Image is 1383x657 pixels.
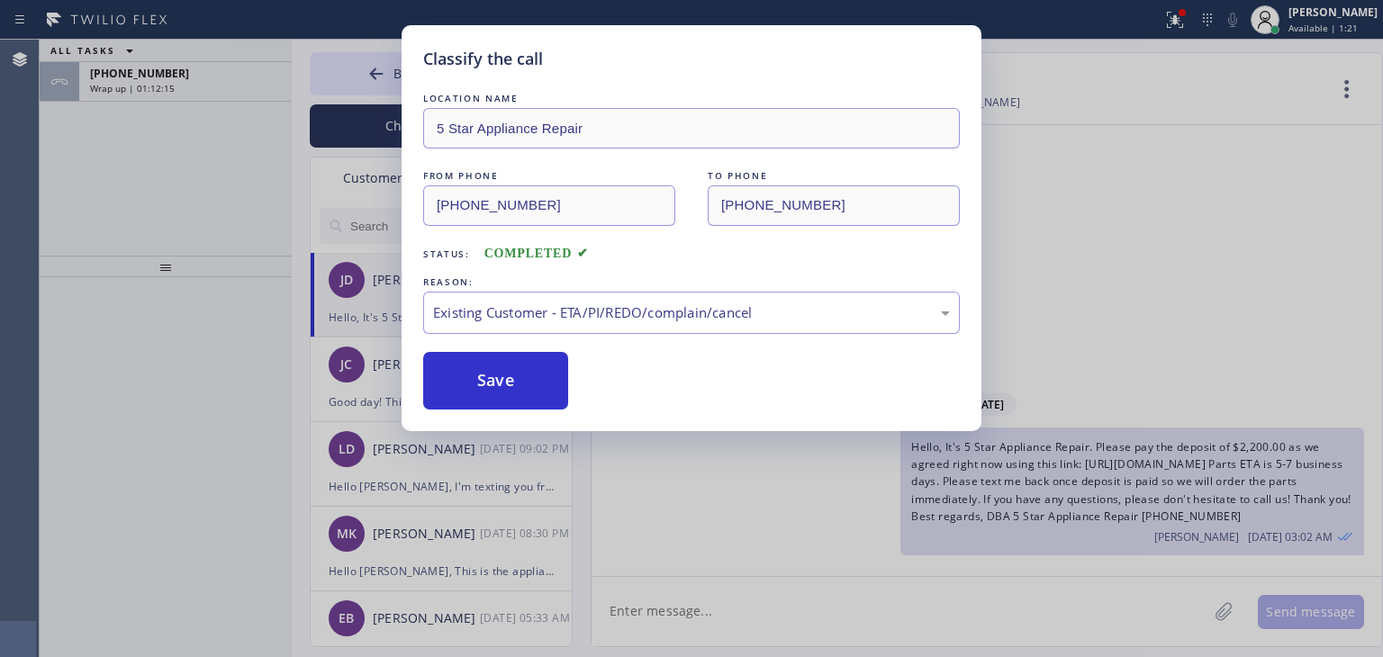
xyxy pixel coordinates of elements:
div: FROM PHONE [423,166,675,185]
div: REASON: [423,273,960,292]
span: Status: [423,247,470,260]
div: LOCATION NAME [423,89,960,108]
span: COMPLETED [484,247,589,260]
input: To phone [708,185,960,226]
h5: Classify the call [423,47,543,71]
div: Existing Customer - ETA/PI/REDO/complain/cancel [433,302,950,323]
button: Save [423,352,568,409]
div: TO PHONE [708,166,960,185]
input: From phone [423,185,675,226]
